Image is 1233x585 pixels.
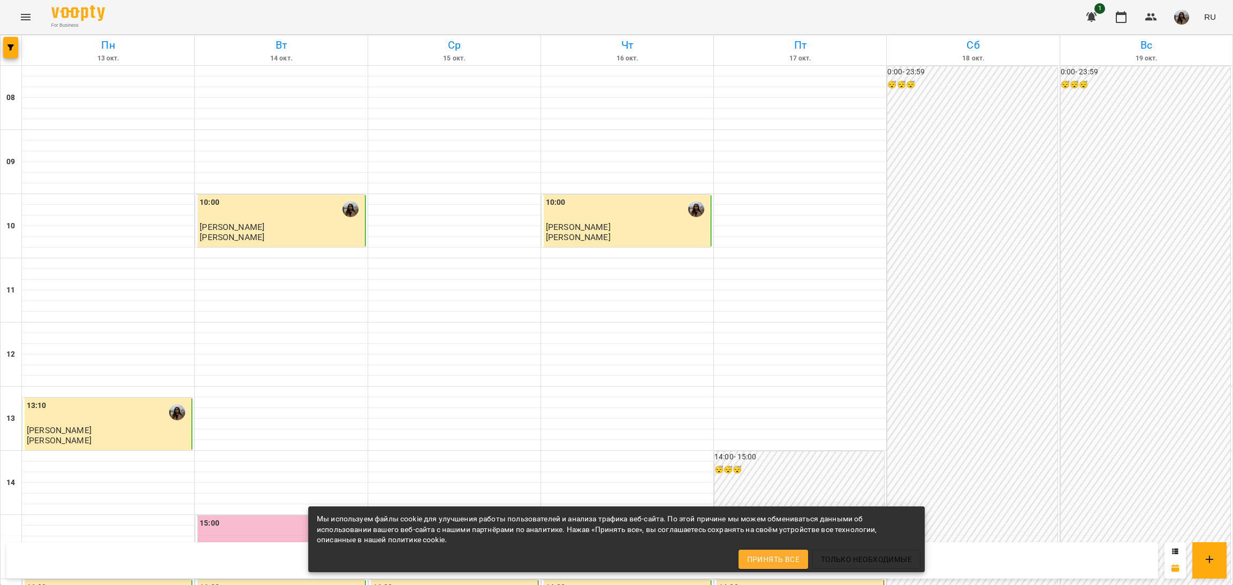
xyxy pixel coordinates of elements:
span: 1 [1094,3,1105,14]
h6: 18 окт. [888,53,1057,64]
button: Только необходимые [812,550,920,569]
span: [PERSON_NAME] [27,425,92,435]
h6: 13 [6,413,15,425]
h6: 14 [6,477,15,489]
h6: 14 окт. [196,53,366,64]
h6: 09 [6,156,15,168]
h6: 13 окт. [24,53,193,64]
span: Принять все [747,553,800,566]
img: Voopty Logo [51,5,105,21]
button: Принять все [739,550,808,569]
p: [PERSON_NAME] [27,436,92,445]
img: Анна Рожнятовська [688,201,704,217]
h6: 10 [6,220,15,232]
h6: 😴😴😴 [1061,79,1230,91]
label: 10:00 [546,197,566,209]
h6: Чт [543,37,712,53]
span: [PERSON_NAME] [546,222,611,232]
h6: 17 окт. [716,53,885,64]
h6: 16 окт. [543,53,712,64]
h6: 12 [6,349,15,360]
h6: Вт [196,37,366,53]
button: Menu [13,4,39,30]
h6: Ср [370,37,539,53]
h6: Пн [24,37,193,53]
span: [PERSON_NAME] [200,222,264,232]
h6: 0:00 - 23:59 [1061,66,1230,78]
p: [PERSON_NAME] [546,233,611,242]
h6: Сб [888,37,1057,53]
h6: 11 [6,284,15,296]
h6: 😴😴😴 [887,79,1057,91]
h6: 08 [6,92,15,104]
h6: 19 окт. [1062,53,1231,64]
h6: Вс [1062,37,1231,53]
h6: 😴😴😴 [714,464,884,476]
label: 13:10 [27,400,47,412]
button: RU [1200,7,1220,27]
h6: 0:00 - 23:59 [887,66,1057,78]
h6: 15 окт. [370,53,539,64]
span: For Business [51,22,105,29]
h6: 14:00 - 15:00 [714,451,884,463]
div: Мы используем файлы cookie для улучшения работы пользователей и анализа трафика веб-сайта. По это... [317,510,916,550]
label: 15:00 [200,518,219,529]
span: RU [1204,11,1216,22]
span: Только необходимые [821,553,912,566]
p: [PERSON_NAME] [200,233,264,242]
img: Анна Рожнятовська [169,404,185,420]
img: Анна Рожнятовська [342,201,359,217]
label: 10:00 [200,197,219,209]
img: cf3ea0a0c680b25cc987e5e4629d86f3.jpg [1174,10,1189,25]
h6: Пт [716,37,885,53]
